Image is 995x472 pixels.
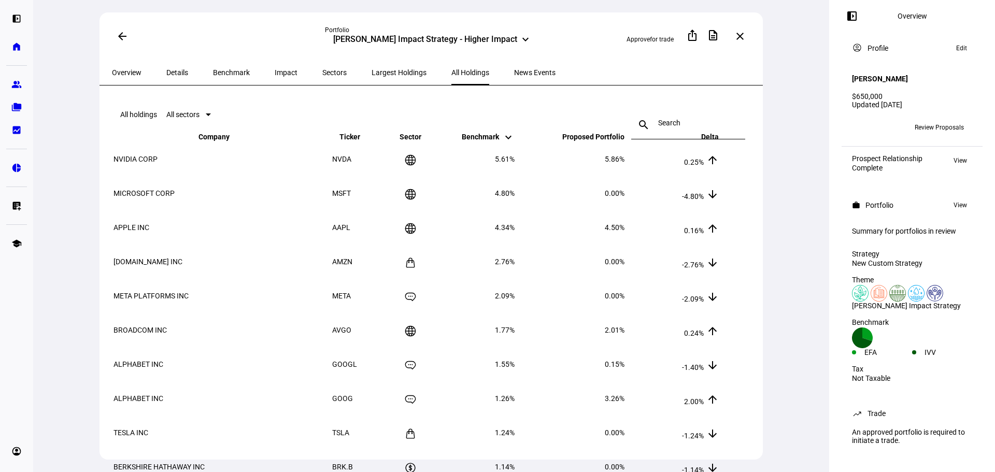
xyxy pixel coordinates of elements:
span: Largest Holdings [372,69,427,76]
span: -1.24% [682,432,704,440]
eth-panel-overview-card-header: Trade [852,407,972,420]
mat-icon: arrow_upward [706,222,719,235]
span: All sectors [166,110,200,119]
span: 0.00% [605,189,624,197]
div: Strategy [852,250,972,258]
span: TESLA INC [113,428,148,437]
span: GOOGL [332,360,357,368]
div: Updated [DATE] [852,101,972,109]
button: Approvefor trade [618,31,682,48]
mat-icon: arrow_back [116,30,129,42]
img: climateChange.colored.svg [852,285,869,302]
mat-icon: account_circle [852,42,862,53]
span: MICROSOFT CORP [113,189,175,197]
span: TSLA [332,428,349,437]
a: group [6,74,27,95]
eth-data-table-title: All holdings [120,110,157,119]
div: Theme [852,276,972,284]
span: Overview [112,69,141,76]
a: home [6,36,27,57]
eth-mat-symbol: pie_chart [11,163,22,173]
span: 0.00% [605,258,624,266]
span: ALPHABET INC [113,360,163,368]
eth-mat-symbol: group [11,79,22,90]
span: 1.26% [495,394,515,403]
span: Review Proposals [915,119,964,136]
span: ALPHABET INC [113,394,163,403]
span: 2.09% [495,292,515,300]
mat-icon: trending_up [852,408,862,419]
button: View [948,199,972,211]
mat-icon: arrow_downward [706,188,719,201]
div: $650,000 [852,92,972,101]
span: [DOMAIN_NAME] INC [113,258,182,266]
span: -2.09% [682,295,704,303]
span: 1.24% [495,428,515,437]
span: All Holdings [451,69,489,76]
eth-panel-overview-card-header: Profile [852,42,972,54]
mat-icon: search [631,119,656,131]
a: folder_copy [6,97,27,118]
span: View [954,199,967,211]
span: 3.26% [605,394,624,403]
mat-icon: arrow_upward [706,325,719,337]
span: Benchmark [462,133,515,141]
span: 0.24% [684,329,704,337]
mat-icon: arrow_downward [706,359,719,371]
span: Proposed Portfolio [547,133,624,141]
button: Edit [951,42,972,54]
span: 5.61% [495,155,515,163]
img: cleanWater.colored.svg [908,285,925,302]
mat-icon: arrow_upward [706,393,719,406]
span: 2.76% [495,258,515,266]
span: 4.80% [495,189,515,197]
span: NVIDIA CORP [113,155,158,163]
span: -4.80% [682,192,704,201]
button: View [948,154,972,167]
img: sustainableAgriculture.colored.svg [889,285,906,302]
span: BERKSHIRE HATHAWAY INC [113,463,205,471]
img: humanRights.colored.svg [927,285,943,302]
input: Search [658,119,718,127]
div: Trade [868,409,886,418]
eth-mat-symbol: bid_landscape [11,125,22,135]
div: Overview [898,12,927,20]
eth-mat-symbol: folder_copy [11,102,22,112]
span: Sectors [322,69,347,76]
span: BROADCOM INC [113,326,167,334]
span: 1.55% [495,360,515,368]
span: APPLE INC [113,223,149,232]
span: 1.14% [495,463,515,471]
div: Not Taxable [852,374,972,382]
span: 0.00% [605,292,624,300]
mat-icon: ios_share [686,29,699,41]
eth-mat-symbol: left_panel_open [11,13,22,24]
span: GOOG [332,394,353,403]
a: bid_landscape [6,120,27,140]
span: 1.77% [495,326,515,334]
div: Portfolio [865,201,893,209]
span: News Events [514,69,556,76]
span: Benchmark [213,69,250,76]
span: NVDA [332,155,351,163]
span: 0.16% [684,226,704,235]
div: IVV [925,348,972,356]
span: Ticker [339,133,376,141]
span: MSFT [332,189,351,197]
span: -1.40% [682,363,704,371]
span: Impact [275,69,297,76]
div: [PERSON_NAME] Impact Strategy [852,302,972,310]
mat-icon: description [707,29,719,41]
span: AVGO [332,326,351,334]
span: 5.86% [605,155,624,163]
mat-icon: left_panel_open [846,10,858,22]
mat-icon: close [734,30,746,42]
div: Profile [868,44,888,52]
div: Summary for portfolios in review [852,227,972,235]
span: 0.00% [605,463,624,471]
span: Company [198,133,245,141]
span: Details [166,69,188,76]
div: EFA [864,348,912,356]
mat-icon: arrow_downward [706,291,719,303]
eth-mat-symbol: account_circle [11,446,22,456]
